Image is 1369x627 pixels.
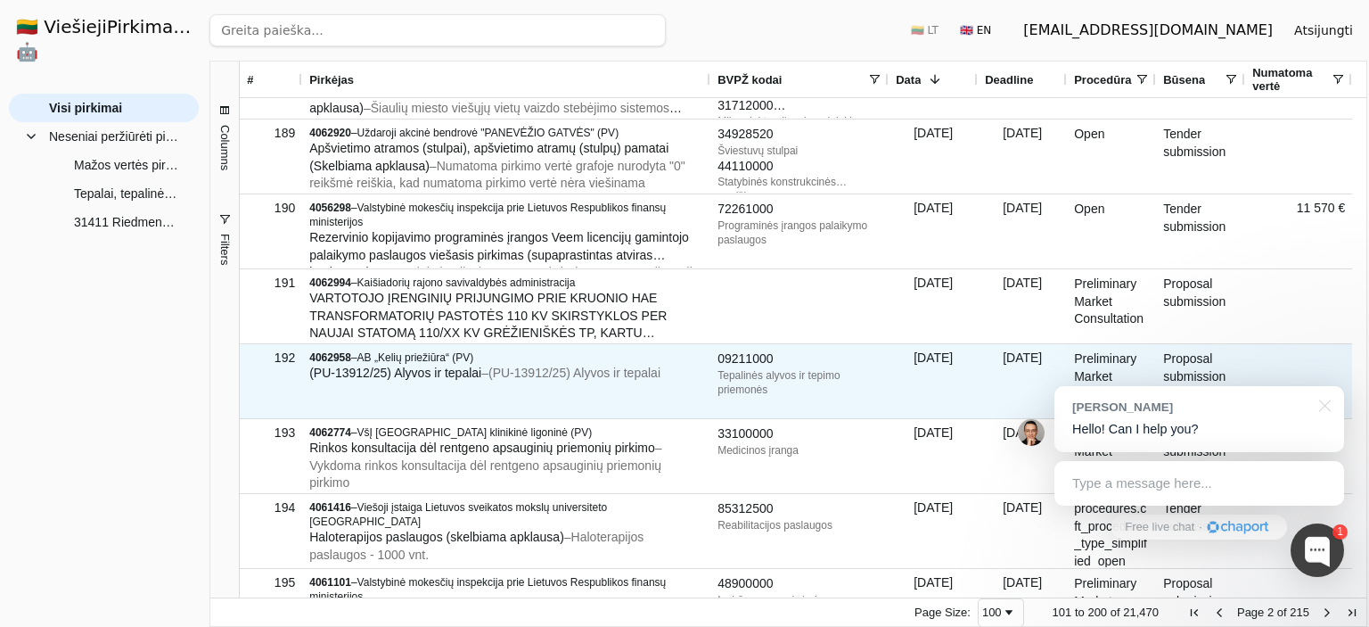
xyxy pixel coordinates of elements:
[247,495,295,521] div: 194
[309,575,703,604] div: –
[309,366,481,380] span: (PU-13912/25) Alyvos ir tepalai
[309,276,703,290] div: –
[309,126,703,140] div: –
[1156,194,1245,268] div: Tender submission
[49,95,122,121] span: Visi pirkimai
[357,127,619,139] span: Uždaroji akcinė bendrovė "PANEVĖŽIO GATVĖS" (PV)
[1320,606,1334,620] div: Next Page
[1075,606,1085,619] span: to
[1156,120,1245,194] div: Tender submission
[247,570,295,596] div: 195
[1067,120,1156,194] div: Open
[949,16,1002,45] button: 🇬🇧 EN
[309,202,351,214] span: 4056298
[309,201,703,229] div: –
[309,501,351,514] span: 4061416
[717,126,881,144] div: 34928520
[1237,606,1264,619] span: Page
[218,125,232,170] span: Columns
[717,443,881,458] div: Medicinos įranga
[357,351,474,364] span: AB „Kelių priežiūra“ (PV)
[1053,606,1072,619] span: 101
[309,276,351,289] span: 4062994
[309,265,699,297] span: – Rezervinio kopijavimo programinės įrangos Veem licencijų gamintojo palaikymo paslauga
[889,194,978,268] div: [DATE]
[717,144,881,158] div: Šviestuvų stulpai
[309,425,703,440] div: –
[978,344,1067,418] div: [DATE]
[247,420,295,446] div: 193
[978,194,1067,268] div: [DATE]
[889,494,978,568] div: [DATE]
[1123,606,1159,619] span: 21,470
[717,518,881,532] div: Reabilitacijos paslaugos
[1018,419,1045,446] img: Jonas
[717,351,881,368] div: 09211000
[914,606,971,619] div: Page Size:
[889,419,978,493] div: [DATE]
[1345,606,1359,620] div: Last Page
[717,201,881,219] div: 72261000
[357,426,593,439] span: VšĮ [GEOGRAPHIC_DATA] klinikinė ligoninė (PV)
[1280,14,1367,46] button: Atsijungti
[978,120,1067,194] div: [DATE]
[1067,344,1156,418] div: Preliminary Market Consultation
[309,291,701,410] span: VARTOTOJO ĮRENGINIŲ PRIJUNGIMO PRIE KRUONIO HAE TRANSFORMATORIŲ PASTOTĖS 110 KV SKIRSTYKLOS PER N...
[1267,606,1274,619] span: 2
[309,230,689,279] span: Rezervinio kopijavimo programinės įrangos Veem licencijų gamintojo palaikymo paslaugos viešasis p...
[309,530,644,562] span: – Haloterapijos paslaugos - 1000 vnt.
[309,441,655,455] span: Rinkos konsultacija dėl rentgeno apsauginių priemonių pirkimo
[481,366,660,380] span: – (PU-13912/25) Alyvos ir tepalai
[309,530,564,544] span: Haloterapijos paslaugos (skelbiama apklausa)
[982,606,1002,619] div: 100
[309,351,703,365] div: –
[1111,606,1120,619] span: of
[309,500,703,529] div: –
[247,120,295,146] div: 189
[717,158,881,176] div: 44110000
[1332,524,1348,540] div: 1
[1067,269,1156,343] div: Preliminary Market Consultation
[978,598,1024,627] div: Page Size
[74,209,181,235] span: 31411 Riedmenų atnaujinimas ir priežiūra Estijos teritorijoje
[309,101,682,150] span: – Šiaulių miesto viešųjų vietų vaizdo stebėjimo sistemos įgarsinimo įrengimo ir garantinės prieži...
[178,16,206,37] strong: .AI
[1252,66,1331,93] span: Numatoma vertė
[896,73,921,87] span: Data
[978,419,1067,493] div: [DATE]
[717,73,782,87] span: BVPŽ kodai
[978,269,1067,343] div: [DATE]
[1072,399,1308,416] div: [PERSON_NAME]
[1212,606,1226,620] div: Previous Page
[889,269,978,343] div: [DATE]
[1111,515,1286,540] a: Free live chat·
[1072,420,1326,439] p: Hello! Can I help you?
[985,73,1033,87] span: Deadline
[309,501,607,528] span: Viešoji įstaiga Lietuvos sveikatos mokslų universiteto [GEOGRAPHIC_DATA]
[247,73,253,87] span: #
[1277,606,1287,619] span: of
[717,114,881,132] div: 32342412
[74,152,181,178] span: Mažos vertės pirkimai (PREKĖS)
[309,576,351,589] span: 4061101
[1290,606,1309,619] span: 215
[309,441,661,490] span: – Vykdoma rinkos konsultacija dėl rentgeno apsauginių priemonių pirkimo
[1156,344,1245,418] div: Proposal submission
[889,120,978,194] div: [DATE]
[309,576,666,603] span: Valstybinė mokesčių inspekcija prie Lietuvos Respublikos finansų ministerijos
[1067,419,1156,493] div: Preliminary Market Consultation
[1156,419,1245,493] div: Proposal submission
[1156,269,1245,343] div: Proposal submission
[247,195,295,221] div: 190
[309,127,351,139] span: 4062920
[717,500,881,518] div: 85312500
[309,202,666,228] span: Valstybinė mokesčių inspekcija prie Lietuvos Respublikos finansų ministerijos
[1087,606,1107,619] span: 200
[1023,20,1273,41] div: [EMAIL_ADDRESS][DOMAIN_NAME]
[1125,519,1194,536] span: Free live chat
[74,180,181,207] span: Tepalai, tepalinės alyvos ir tepimo priemonės
[309,426,351,439] span: 4062774
[1067,494,1156,568] div: procedures.cft_procedure_type_simplified_open
[247,270,295,296] div: 191
[309,141,668,173] span: Apšvietimo atramos (stulpai), apšvietimo atramų (stulpų) pamatai (Skelbiama apklausa)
